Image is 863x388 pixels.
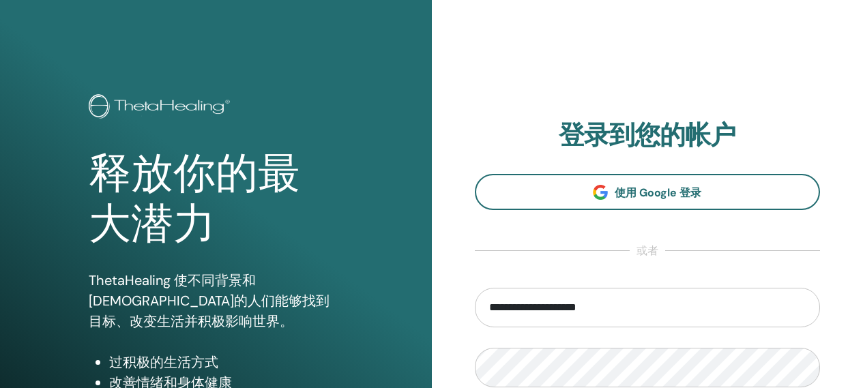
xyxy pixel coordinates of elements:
a: 使用 Google 登录 [475,174,821,210]
span: 使用 Google 登录 [615,185,701,200]
span: 或者 [630,243,665,259]
h2: 登录到您的帐户 [475,120,821,151]
li: 过积极的生活方式 [109,352,342,372]
h1: 释放你的最大潜力 [89,149,342,250]
p: ThetaHealing 使不同背景和[DEMOGRAPHIC_DATA]的人们能够找到目标、改变生活并积极影响世界。 [89,270,342,331]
